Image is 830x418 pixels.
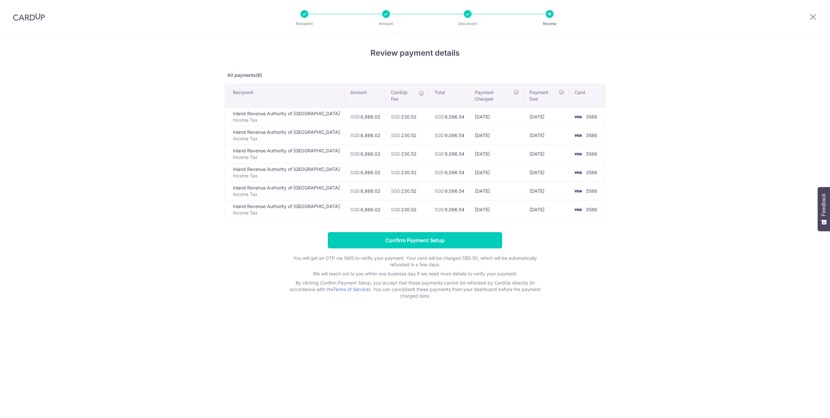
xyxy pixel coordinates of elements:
[435,132,444,138] span: SGD
[470,126,524,145] td: [DATE]
[571,132,584,139] img: <span class="translation_missing" title="translation missing: en.account_steps.new_confirm_form.b...
[225,126,345,145] td: Inland Revenue Authority of [GEOGRAPHIC_DATA]
[524,107,569,126] td: [DATE]
[470,107,524,126] td: [DATE]
[429,107,470,126] td: 9,096.54
[526,21,574,27] p: Review
[435,114,444,119] span: SGD
[345,163,386,182] td: 8,866.02
[788,398,823,415] iframe: Opens a widget where you can find more information
[470,182,524,200] td: [DATE]
[285,271,545,277] p: We will reach out to you within one business day if we need more details to verify your payment.
[328,232,502,248] input: Confirm Payment Setup
[386,145,429,163] td: 230.52
[571,150,584,158] img: <span class="translation_missing" title="translation missing: en.account_steps.new_confirm_form.b...
[429,84,470,107] th: Total
[586,188,597,194] span: 3586
[391,170,400,175] span: SGD
[345,145,386,163] td: 8,866.02
[345,84,386,107] th: Amount
[225,47,605,59] h4: Review payment details
[586,170,597,175] span: 3586
[225,200,345,219] td: Inland Revenue Authority of [GEOGRAPHIC_DATA]
[225,145,345,163] td: Inland Revenue Authority of [GEOGRAPHIC_DATA]
[435,207,444,212] span: SGD
[333,286,369,292] a: Terms of Service
[225,163,345,182] td: Inland Revenue Authority of [GEOGRAPHIC_DATA]
[225,84,345,107] th: Recipient
[233,173,340,179] p: Income Tax
[429,126,470,145] td: 9,096.54
[225,182,345,200] td: Inland Revenue Authority of [GEOGRAPHIC_DATA]
[225,72,605,78] p: All payments(6)
[435,170,444,175] span: SGD
[524,126,569,145] td: [DATE]
[386,182,429,200] td: 230.52
[391,207,400,212] span: SGD
[429,163,470,182] td: 9,096.54
[470,163,524,182] td: [DATE]
[386,107,429,126] td: 230.52
[470,145,524,163] td: [DATE]
[475,89,512,102] span: Payment Charged
[362,21,410,27] p: Amount
[386,200,429,219] td: 230.52
[225,107,345,126] td: Inland Revenue Authority of [GEOGRAPHIC_DATA]
[350,151,360,157] span: SGD
[233,117,340,123] p: Income Tax
[569,84,605,107] th: Card
[391,151,400,157] span: SGD
[280,21,328,27] p: Recipient
[285,280,545,299] p: By clicking Confirm Payment Setup, you accept that these payments cannot be refunded by CardUp di...
[391,188,400,194] span: SGD
[524,182,569,200] td: [DATE]
[386,163,429,182] td: 230.52
[435,188,444,194] span: SGD
[821,193,827,216] span: Feedback
[345,126,386,145] td: 8,866.02
[571,187,584,195] img: <span class="translation_missing" title="translation missing: en.account_steps.new_confirm_form.b...
[285,255,545,268] p: You will get an OTP via SMS to verify your payment. Your card will be charged S$0.50, which will ...
[233,191,340,198] p: Income Tax
[13,13,45,21] img: CardUp
[524,163,569,182] td: [DATE]
[586,207,597,212] span: 3586
[444,21,492,27] p: Document
[435,151,444,157] span: SGD
[345,107,386,126] td: 8,866.02
[571,113,584,121] img: <span class="translation_missing" title="translation missing: en.account_steps.new_confirm_form.b...
[233,154,340,160] p: Income Tax
[350,188,360,194] span: SGD
[586,132,597,138] span: 3586
[429,182,470,200] td: 9,096.54
[350,207,360,212] span: SGD
[529,89,557,102] span: Payment Due
[429,200,470,219] td: 9,096.54
[571,206,584,214] img: <span class="translation_missing" title="translation missing: en.account_steps.new_confirm_form.b...
[524,145,569,163] td: [DATE]
[586,151,597,157] span: 3586
[350,132,360,138] span: SGD
[386,126,429,145] td: 230.52
[429,145,470,163] td: 9,096.54
[818,187,830,231] button: Feedback - Show survey
[345,182,386,200] td: 8,866.02
[350,114,360,119] span: SGD
[586,114,597,119] span: 3586
[391,114,400,119] span: SGD
[524,200,569,219] td: [DATE]
[350,170,360,175] span: SGD
[391,132,400,138] span: SGD
[233,135,340,142] p: Income Tax
[345,200,386,219] td: 8,866.02
[470,200,524,219] td: [DATE]
[571,169,584,176] img: <span class="translation_missing" title="translation missing: en.account_steps.new_confirm_form.b...
[391,89,416,102] span: CardUp Fee
[233,210,340,216] p: Income Tax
